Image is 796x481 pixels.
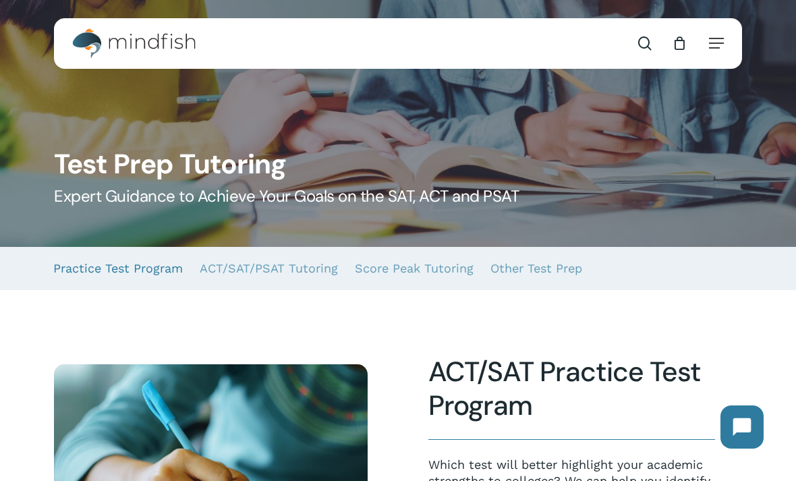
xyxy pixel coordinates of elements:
[355,247,474,290] a: Score Peak Tutoring
[707,392,777,462] iframe: Chatbot
[54,18,742,69] header: Main Menu
[428,356,715,422] h2: ACT/SAT Practice Test Program
[54,186,742,207] h5: Expert Guidance to Achieve Your Goals on the SAT, ACT and PSAT
[490,247,582,290] a: Other Test Prep
[54,148,742,181] h1: Test Prep Tutoring
[200,247,338,290] a: ACT/SAT/PSAT Tutoring
[709,36,724,50] a: Navigation Menu
[53,247,183,290] a: Practice Test Program
[672,36,687,51] a: Cart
